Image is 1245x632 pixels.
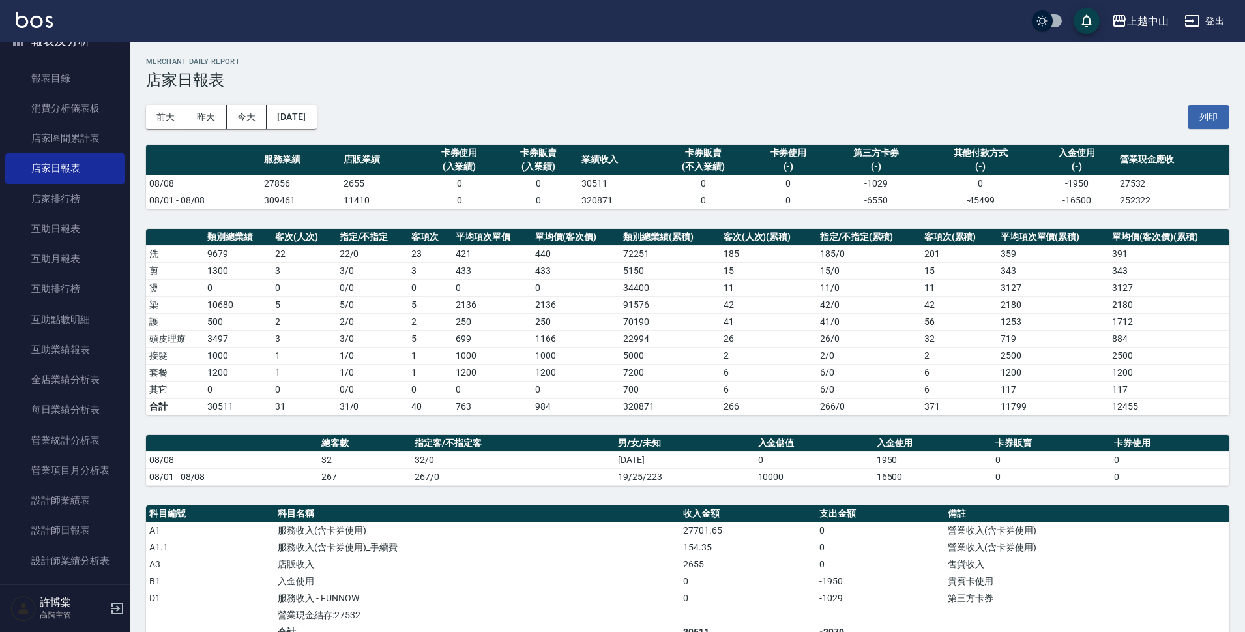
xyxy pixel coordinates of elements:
td: 2 [921,347,997,364]
td: 0 [755,451,873,468]
div: 第三方卡券 [831,146,920,160]
td: 117 [1109,381,1229,398]
td: 22 / 0 [336,245,409,262]
td: 6 / 0 [817,364,921,381]
a: 營業統計分析表 [5,425,125,455]
td: 252322 [1117,192,1229,209]
td: 7200 [620,364,720,381]
td: 2180 [997,296,1109,313]
td: 1200 [1109,364,1229,381]
td: 0 [816,539,945,556]
div: 上越中山 [1127,13,1169,29]
td: 3127 [1109,279,1229,296]
td: 營業現金結存:27532 [274,607,680,624]
td: 1200 [997,364,1109,381]
td: 250 [452,313,532,330]
td: 其它 [146,381,204,398]
div: 卡券使用 [752,146,825,160]
td: 27701.65 [680,522,816,539]
td: 6 / 0 [817,381,921,398]
td: 1253 [997,313,1109,330]
td: 343 [1109,262,1229,279]
td: 1300 [204,262,272,279]
td: 0 [1111,468,1229,485]
td: 5000 [620,347,720,364]
a: 全店業績分析表 [5,365,125,395]
td: 267 [318,468,411,485]
td: 貴賓卡使用 [945,573,1229,590]
td: 08/08 [146,175,261,192]
td: 5 [272,296,336,313]
td: 27532 [1117,175,1229,192]
td: 剪 [146,262,204,279]
td: 31 [272,398,336,415]
div: (不入業績) [661,160,746,173]
td: 08/08 [146,451,318,468]
td: 42 [921,296,997,313]
th: 入金儲值 [755,435,873,452]
td: 0 [680,573,816,590]
div: 卡券使用 [423,146,496,160]
td: 0 [992,451,1111,468]
td: 1000 [204,347,272,364]
td: 41 [720,313,817,330]
td: 26 [720,330,817,347]
td: 391 [1109,245,1229,262]
th: 單均價(客次價) [532,229,620,246]
td: 26 / 0 [817,330,921,347]
td: 3497 [204,330,272,347]
a: 設計師業績分析表 [5,546,125,576]
td: 10000 [755,468,873,485]
td: 3127 [997,279,1109,296]
table: a dense table [146,435,1229,486]
td: 421 [452,245,532,262]
td: 34400 [620,279,720,296]
td: 1000 [452,347,532,364]
img: Person [10,595,37,622]
th: 單均價(客次價)(累積) [1109,229,1229,246]
td: 91576 [620,296,720,313]
td: 433 [452,262,532,279]
td: 719 [997,330,1109,347]
td: 763 [452,398,532,415]
button: [DATE] [267,105,316,129]
td: 1200 [204,364,272,381]
button: 今天 [227,105,267,129]
td: 185 [720,245,817,262]
td: -45499 [924,192,1037,209]
td: [DATE] [615,451,755,468]
td: 店販收入 [274,556,680,573]
td: 699 [452,330,532,347]
th: 指定/不指定(累積) [817,229,921,246]
td: 0 [532,381,620,398]
td: 0 [658,175,749,192]
a: 互助排行榜 [5,274,125,304]
td: 0 [749,175,828,192]
td: 合計 [146,398,204,415]
div: (-) [928,160,1034,173]
th: 科目編號 [146,505,274,522]
div: 入金使用 [1040,146,1113,160]
th: 收入金額 [680,505,816,522]
td: 5 / 0 [336,296,409,313]
td: 染 [146,296,204,313]
td: 1000 [532,347,620,364]
th: 平均項次單價 [452,229,532,246]
button: 登出 [1179,9,1229,33]
td: 11 / 0 [817,279,921,296]
td: 1 [408,347,452,364]
td: -1950 [816,573,945,590]
td: 2655 [340,175,420,192]
th: 客次(人次) [272,229,336,246]
a: 店家區間累計表 [5,123,125,153]
table: a dense table [146,145,1229,209]
th: 服務業績 [261,145,340,175]
td: 5 [408,330,452,347]
td: 08/01 - 08/08 [146,192,261,209]
div: 卡券販賣 [661,146,746,160]
td: 6 [720,364,817,381]
th: 客項次(累積) [921,229,997,246]
td: 9679 [204,245,272,262]
td: 0 [204,279,272,296]
td: 服務收入(含卡券使用) [274,522,680,539]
